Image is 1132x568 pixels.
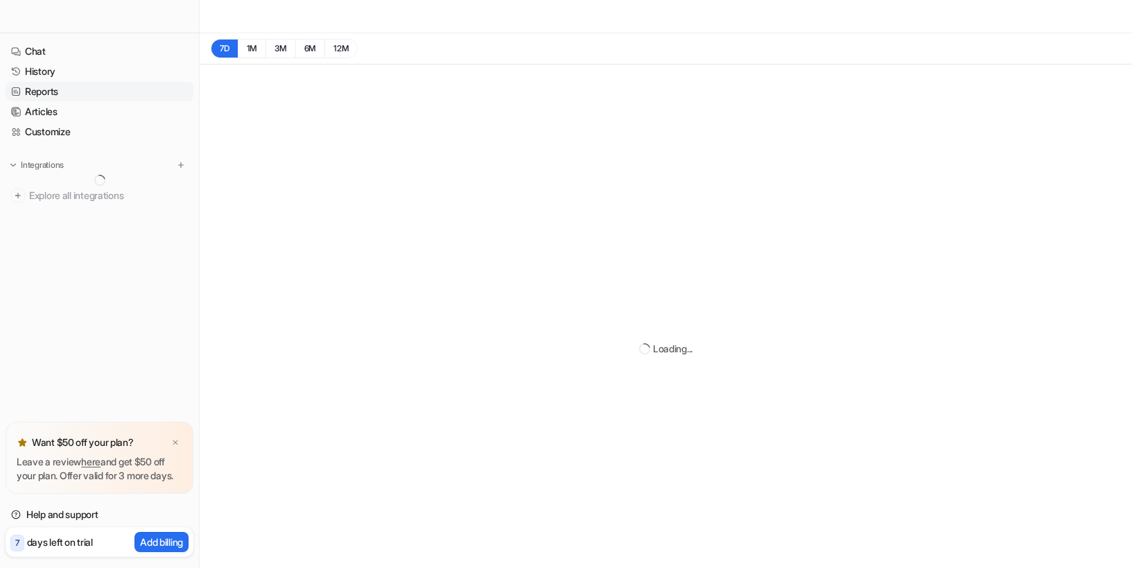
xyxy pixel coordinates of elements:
[11,189,25,203] img: explore all integrations
[32,436,134,449] p: Want $50 off your plan?
[6,186,193,205] a: Explore all integrations
[134,532,189,552] button: Add billing
[653,341,693,356] div: Loading...
[140,535,183,549] p: Add billing
[6,102,193,121] a: Articles
[211,39,238,58] button: 7D
[6,122,193,141] a: Customize
[324,39,358,58] button: 12M
[15,537,19,549] p: 7
[6,42,193,61] a: Chat
[29,184,188,207] span: Explore all integrations
[6,158,68,172] button: Integrations
[17,455,182,483] p: Leave a review and get $50 off your plan. Offer valid for 3 more days.
[6,62,193,81] a: History
[17,437,28,448] img: star
[6,82,193,101] a: Reports
[81,456,101,467] a: here
[265,39,295,58] button: 3M
[176,160,186,170] img: menu_add.svg
[8,160,18,170] img: expand menu
[27,535,93,549] p: days left on trial
[171,438,180,447] img: x
[238,39,266,58] button: 1M
[21,160,64,171] p: Integrations
[6,505,193,524] a: Help and support
[295,39,325,58] button: 6M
